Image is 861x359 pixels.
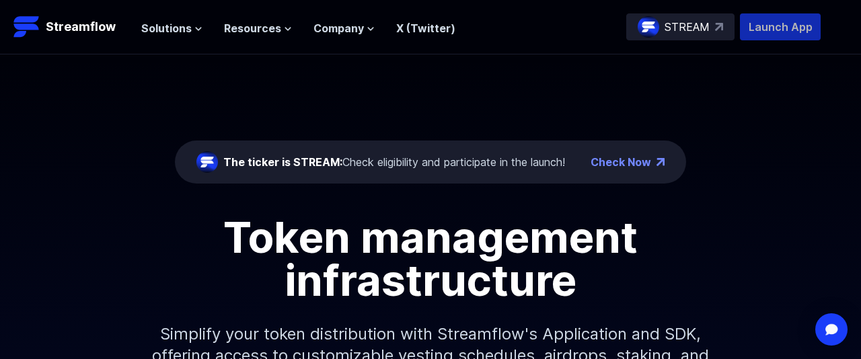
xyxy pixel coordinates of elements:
[224,20,292,36] button: Resources
[740,13,821,40] button: Launch App
[815,313,848,346] div: Open Intercom Messenger
[223,154,565,170] div: Check eligibility and participate in the launch!
[396,22,455,35] a: X (Twitter)
[46,17,116,36] p: Streamflow
[591,154,651,170] a: Check Now
[141,20,202,36] button: Solutions
[638,16,659,38] img: streamflow-logo-circle.png
[715,23,723,31] img: top-right-arrow.svg
[128,216,733,302] h1: Token management infrastructure
[13,13,40,40] img: Streamflow Logo
[223,155,342,169] span: The ticker is STREAM:
[13,13,128,40] a: Streamflow
[224,20,281,36] span: Resources
[313,20,364,36] span: Company
[657,158,665,166] img: top-right-arrow.png
[313,20,375,36] button: Company
[665,19,710,35] p: STREAM
[626,13,735,40] a: STREAM
[196,151,218,173] img: streamflow-logo-circle.png
[141,20,192,36] span: Solutions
